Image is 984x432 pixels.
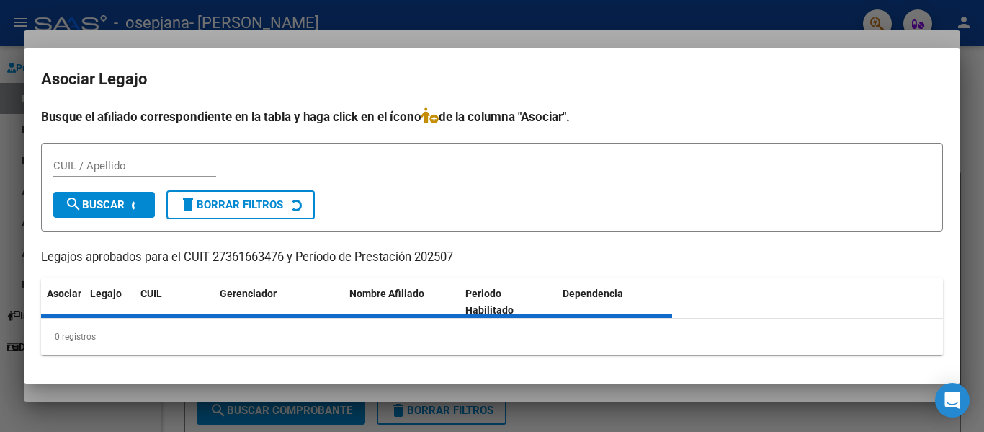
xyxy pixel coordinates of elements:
button: Borrar Filtros [166,190,315,219]
button: Buscar [53,192,155,218]
h2: Asociar Legajo [41,66,943,93]
datatable-header-cell: Dependencia [557,278,673,326]
div: 0 registros [41,319,943,355]
mat-icon: delete [179,195,197,213]
datatable-header-cell: Nombre Afiliado [344,278,460,326]
span: Periodo Habilitado [465,288,514,316]
mat-icon: search [65,195,82,213]
datatable-header-cell: Legajo [84,278,135,326]
span: Borrar Filtros [179,198,283,211]
span: Buscar [65,198,125,211]
p: Legajos aprobados para el CUIT 27361663476 y Período de Prestación 202507 [41,249,943,267]
datatable-header-cell: Asociar [41,278,84,326]
span: CUIL [140,288,162,299]
span: Asociar [47,288,81,299]
span: Gerenciador [220,288,277,299]
span: Legajo [90,288,122,299]
datatable-header-cell: Gerenciador [214,278,344,326]
div: Open Intercom Messenger [935,383,970,418]
span: Dependencia [563,288,623,299]
h4: Busque el afiliado correspondiente en la tabla y haga click en el ícono de la columna "Asociar". [41,107,943,126]
span: Nombre Afiliado [349,288,424,299]
datatable-header-cell: CUIL [135,278,214,326]
datatable-header-cell: Periodo Habilitado [460,278,557,326]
